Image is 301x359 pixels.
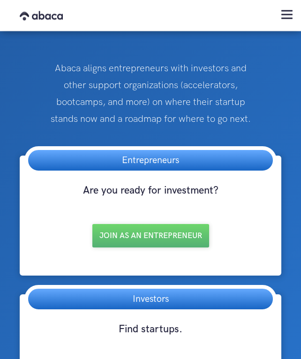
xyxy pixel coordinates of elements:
a: Join as an entrepreneur [92,224,209,247]
h3: Find startups. [24,322,277,353]
h3: Are you ready for investment? [24,184,277,215]
p: Abaca aligns entrepreneurs with investors and other support organizations (accelerators, bootcamp... [47,60,254,127]
h3: Investors [123,289,178,309]
div: menu [273,0,301,27]
h3: Entrepreneurs [113,150,188,171]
